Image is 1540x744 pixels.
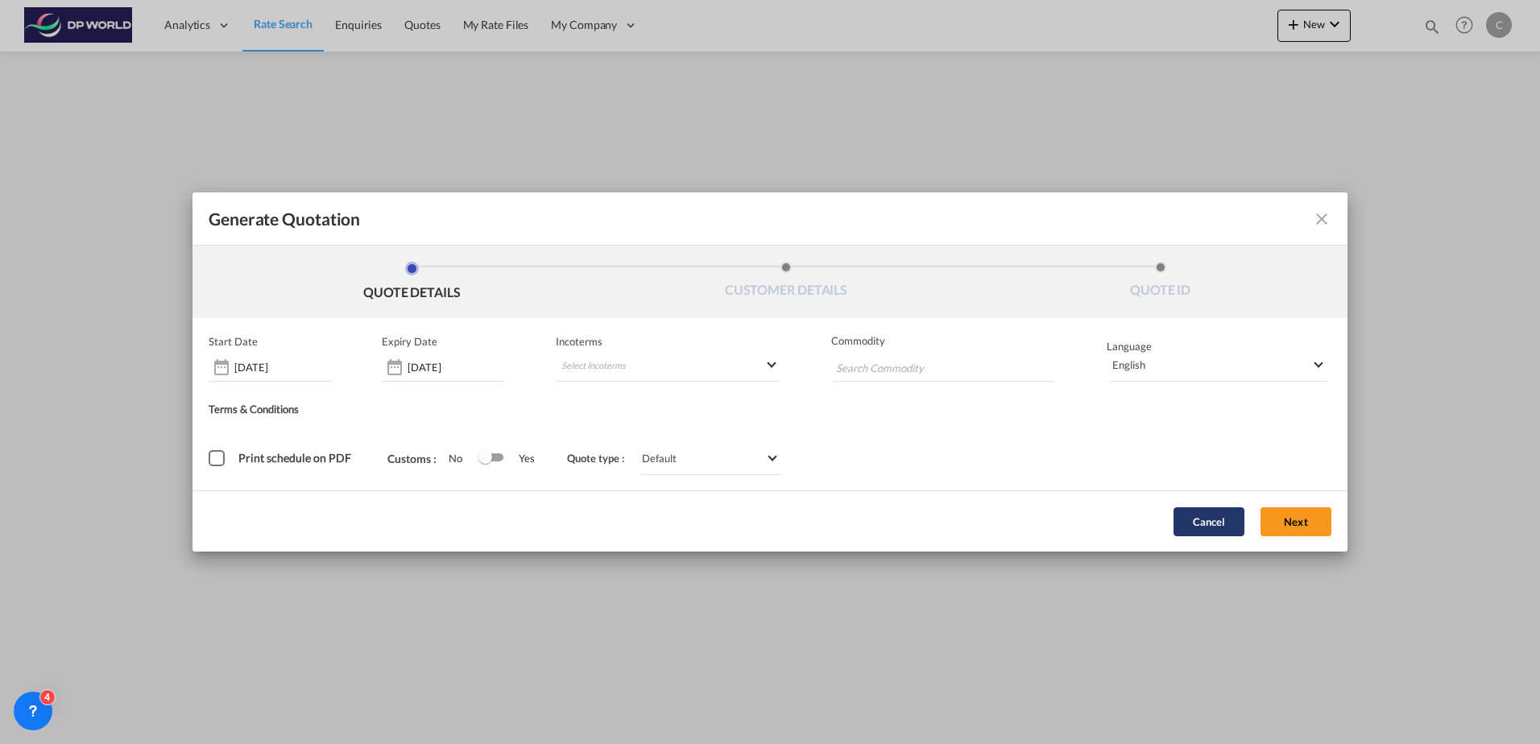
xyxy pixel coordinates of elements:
[387,452,449,465] span: Customs :
[836,355,988,381] input: Search Commodity
[234,361,331,374] input: Start date
[449,452,478,465] span: No
[209,209,360,229] span: Generate Quotation
[503,452,535,465] span: Yes
[831,334,1056,347] span: Commodity
[225,262,599,305] li: QUOTE DETAILS
[567,452,636,465] span: Quote type :
[556,335,780,348] span: Incoterms
[833,353,1054,381] md-chips-wrap: Chips container with autocompletion. Enter the text area, type text to search, and then use the u...
[209,403,770,422] div: Terms & Conditions
[1312,209,1331,229] md-icon: icon-close fg-AAA8AD cursor m-0
[382,335,437,348] p: Expiry Date
[599,262,974,305] li: CUSTOMER DETAILS
[1112,358,1145,371] div: English
[1174,507,1244,536] button: Cancel
[556,353,780,382] md-select: Select Incoterms
[192,192,1347,552] md-dialog: Generate QuotationQUOTE ...
[642,452,677,465] div: Default
[1107,340,1152,353] span: Language
[238,451,351,465] span: Print schedule on PDF
[209,450,355,466] md-checkbox: Print schedule on PDF
[408,361,504,374] input: Expiry date
[209,335,258,348] p: Start Date
[478,446,503,470] md-switch: Switch 1
[1261,507,1331,536] button: Next
[973,262,1347,305] li: QUOTE ID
